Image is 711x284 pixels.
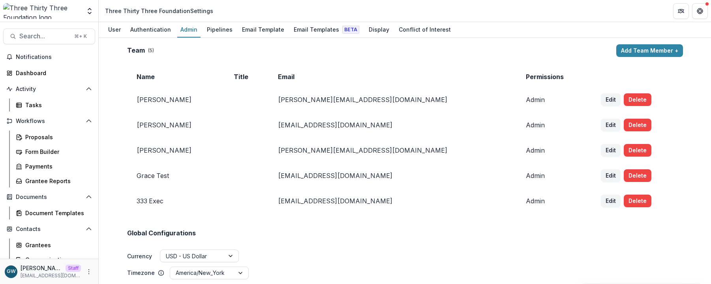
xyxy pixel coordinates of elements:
td: Title [224,66,268,87]
button: Edit [601,144,621,157]
span: Workflows [16,118,83,125]
p: Timezone [127,269,155,277]
div: Document Templates [25,209,89,217]
span: Search... [19,32,69,40]
div: Grantees [25,241,89,249]
span: Documents [16,194,83,201]
a: Dashboard [3,66,95,80]
a: Communications [13,253,95,266]
td: [PERSON_NAME] [127,138,224,163]
a: Document Templates [13,206,95,220]
div: Grace Willig [7,269,16,274]
div: Email Templates [291,24,362,35]
a: User [105,22,124,38]
div: Three Thirty Three Foundation Settings [105,7,213,15]
a: Authentication [127,22,174,38]
td: Admin [516,163,591,188]
td: Permissions [516,66,591,87]
div: Form Builder [25,148,89,156]
td: Admin [516,138,591,163]
div: Conflict of Interest [396,24,454,35]
div: Dashboard [16,69,89,77]
div: Communications [25,256,89,264]
a: Conflict of Interest [396,22,454,38]
p: ( 5 ) [148,47,154,54]
td: [PERSON_NAME][EMAIL_ADDRESS][DOMAIN_NAME] [268,138,516,163]
button: More [84,267,94,276]
a: Email Template [239,22,287,38]
div: Grantee Reports [25,177,89,185]
h2: Global Configurations [127,229,196,237]
td: [PERSON_NAME][EMAIL_ADDRESS][DOMAIN_NAME] [268,87,516,112]
button: Open Contacts [3,223,95,235]
span: Beta [342,26,359,34]
button: Search... [3,28,95,44]
td: Email [268,66,516,87]
span: Activity [16,86,83,93]
td: [PERSON_NAME] [127,87,224,112]
a: Display [366,22,392,38]
button: Open Workflows [3,115,95,127]
td: Admin [516,188,591,214]
a: Grantee Reports [13,174,95,187]
td: 333 Exec [127,188,224,214]
button: Delete [624,119,651,131]
a: Admin [177,22,201,38]
td: [EMAIL_ADDRESS][DOMAIN_NAME] [268,163,516,188]
button: Open Documents [3,191,95,203]
a: Grantees [13,239,95,252]
button: Open entity switcher [84,3,95,19]
a: Tasks [13,98,95,112]
button: Open Activity [3,83,95,95]
button: Edit [601,169,621,182]
button: Notifications [3,51,95,63]
button: Delete [624,93,651,106]
img: Three Thirty Three Foundation logo [3,3,81,19]
div: Display [366,24,392,35]
button: Add Team Member + [616,44,683,57]
p: Staff [66,265,81,272]
td: Admin [516,87,591,112]
a: Proposals [13,131,95,144]
span: Contacts [16,226,83,233]
button: Edit [601,93,621,106]
p: [PERSON_NAME] [21,264,62,272]
button: Partners [673,3,689,19]
div: ⌘ + K [73,32,88,41]
a: Form Builder [13,145,95,158]
div: Proposals [25,133,89,141]
div: Admin [177,24,201,35]
button: Edit [601,119,621,131]
td: [EMAIL_ADDRESS][DOMAIN_NAME] [268,188,516,214]
span: Notifications [16,54,92,61]
nav: breadcrumb [102,5,216,17]
p: [EMAIL_ADDRESS][DOMAIN_NAME] [21,272,81,279]
button: Delete [624,144,651,157]
div: Email Template [239,24,287,35]
td: [PERSON_NAME] [127,112,224,138]
div: Authentication [127,24,174,35]
div: Pipelines [204,24,236,35]
td: [EMAIL_ADDRESS][DOMAIN_NAME] [268,112,516,138]
button: Edit [601,195,621,207]
td: Grace Test [127,163,224,188]
td: Name [127,66,224,87]
button: Delete [624,195,651,207]
div: User [105,24,124,35]
a: Email Templates Beta [291,22,362,38]
a: Payments [13,160,95,173]
a: Pipelines [204,22,236,38]
button: Delete [624,169,651,182]
label: Currency [127,252,152,260]
div: Tasks [25,101,89,109]
div: Payments [25,162,89,170]
td: Admin [516,112,591,138]
button: Get Help [692,3,708,19]
h2: Team [127,47,145,54]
